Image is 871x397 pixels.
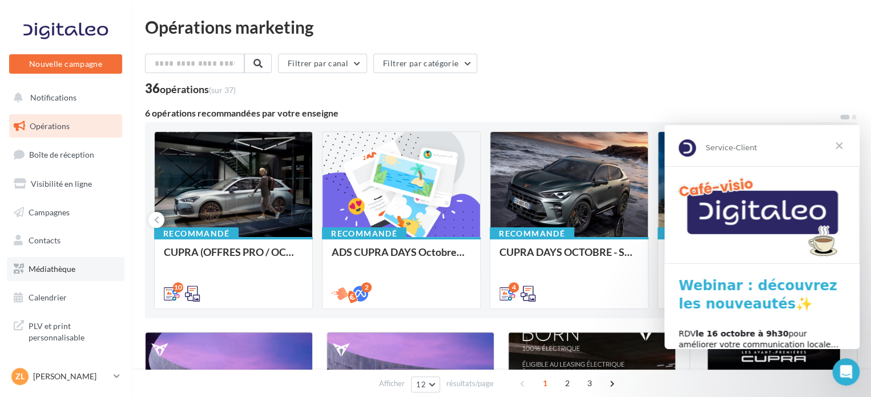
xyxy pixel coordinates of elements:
iframe: Intercom live chat message [664,125,860,349]
span: Calendrier [29,292,67,302]
div: ADS CUPRA DAYS Octobre 2025 [332,246,471,269]
div: CUPRA (OFFRES PRO / OCT) - SOCIAL MEDIA [164,246,303,269]
a: Campagnes [7,200,124,224]
a: Contacts [7,228,124,252]
div: 6 opérations recommandées par votre enseigne [145,109,839,118]
span: Afficher [379,378,405,389]
span: 12 [416,380,426,389]
span: 2 [558,374,576,392]
div: Recommandé [322,227,406,240]
span: (sur 37) [209,85,236,95]
span: Zl [15,371,25,382]
span: Médiathèque [29,264,75,274]
span: Notifications [30,93,76,102]
button: Nouvelle campagne [9,54,122,74]
span: Campagnes [29,207,70,216]
button: Filtrer par canal [278,54,367,73]
a: Opérations [7,114,124,138]
span: Visibilité en ligne [31,179,92,189]
a: Calendrier [7,286,124,310]
div: 4 [509,282,519,292]
a: PLV et print personnalisable [7,314,124,347]
button: Notifications [7,86,120,110]
a: Boîte de réception [7,142,124,167]
span: Opérations [30,121,70,131]
iframe: Intercom live chat [832,358,860,386]
a: Zl [PERSON_NAME] [9,366,122,387]
a: Médiathèque [7,257,124,281]
span: 1 [536,374,554,392]
button: Filtrer par catégorie [373,54,477,73]
button: 12 [411,376,440,392]
div: Recommandé [658,227,742,240]
span: Contacts [29,235,61,245]
div: Recommandé [490,227,574,240]
div: Opérations marketing [145,18,857,35]
div: opérations [160,84,236,94]
div: 10 [173,282,183,292]
b: le 16 octobre à 9h30 [31,204,124,213]
div: RDV pour améliorer votre communication locale… et attirer plus de clients ! [14,203,181,237]
div: Recommandé [154,227,239,240]
span: PLV et print personnalisable [29,318,118,343]
span: Boîte de réception [29,150,94,159]
p: [PERSON_NAME] [33,371,109,382]
div: CUPRA DAYS OCTOBRE - SOME [499,246,639,269]
span: 3 [580,374,599,392]
span: résultats/page [446,378,494,389]
div: 2 [361,282,372,292]
a: Visibilité en ligne [7,172,124,196]
div: 36 [145,82,236,95]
